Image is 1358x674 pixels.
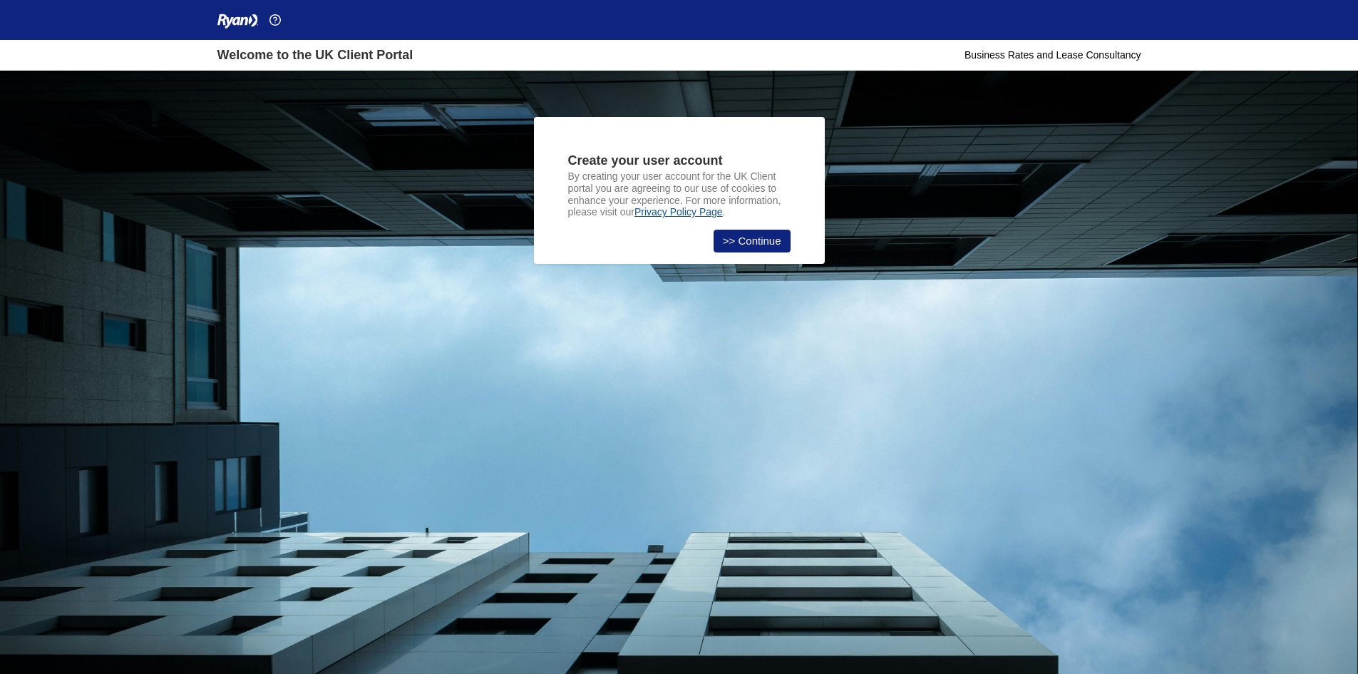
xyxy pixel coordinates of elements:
[965,48,1141,63] div: Business Rates and Lease Consultancy
[568,151,791,170] div: Create your user account
[634,206,723,218] a: Privacy Policy Page
[217,46,413,65] div: Welcome to the UK Client Portal
[269,14,281,26] img: Help
[568,170,791,218] p: By creating your user account for the UK Client portal you are agreeing to our use of cookies to ...
[714,230,791,252] a: >> Continue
